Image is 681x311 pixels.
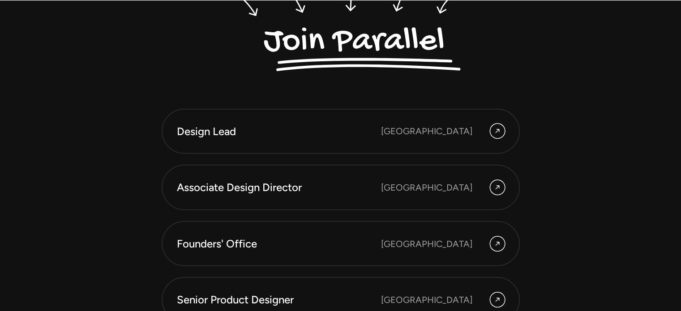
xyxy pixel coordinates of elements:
[177,236,381,251] div: Founders' Office
[162,165,520,210] a: Associate Design Director [GEOGRAPHIC_DATA]
[162,221,520,267] a: Founders' Office [GEOGRAPHIC_DATA]
[381,293,472,307] div: [GEOGRAPHIC_DATA]
[381,181,472,194] div: [GEOGRAPHIC_DATA]
[162,109,520,154] a: Design Lead [GEOGRAPHIC_DATA]
[177,124,381,139] div: Design Lead
[381,124,472,138] div: [GEOGRAPHIC_DATA]
[381,237,472,251] div: [GEOGRAPHIC_DATA]
[177,292,381,307] div: Senior Product Designer
[177,180,381,195] div: Associate Design Director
